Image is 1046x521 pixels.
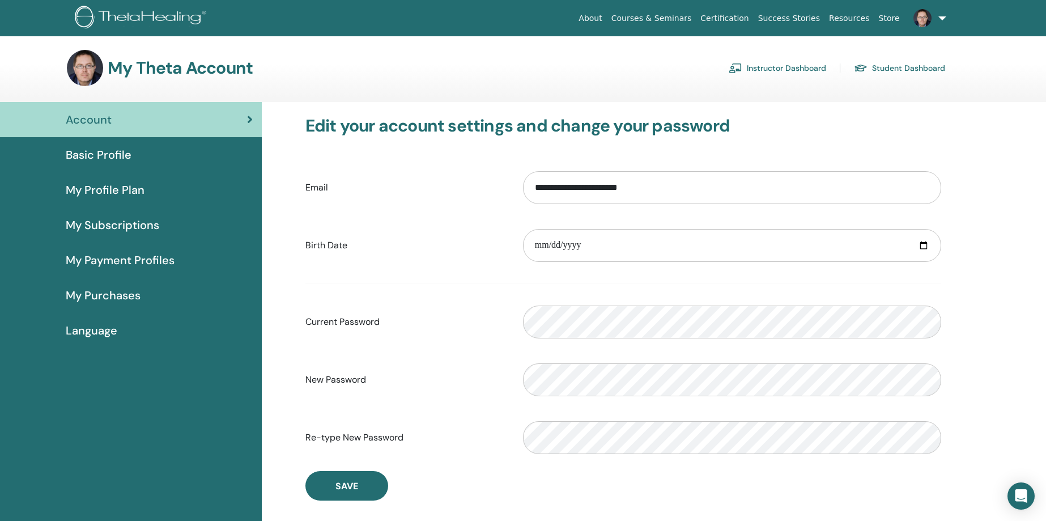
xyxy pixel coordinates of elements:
[66,111,112,128] span: Account
[66,252,175,269] span: My Payment Profiles
[335,480,358,492] span: Save
[607,8,696,29] a: Courses & Seminars
[66,287,141,304] span: My Purchases
[297,177,515,198] label: Email
[824,8,874,29] a: Resources
[913,9,932,27] img: default.jpg
[297,369,515,391] label: New Password
[66,322,117,339] span: Language
[108,58,253,78] h3: My Theta Account
[574,8,606,29] a: About
[297,427,515,448] label: Re-type New Password
[305,116,941,136] h3: Edit your account settings and change your password
[305,471,388,501] button: Save
[854,59,945,77] a: Student Dashboard
[67,50,103,86] img: default.jpg
[854,63,868,73] img: graduation-cap.svg
[874,8,904,29] a: Store
[297,311,515,333] label: Current Password
[1007,482,1035,510] div: Open Intercom Messenger
[66,181,144,198] span: My Profile Plan
[297,235,515,256] label: Birth Date
[66,217,159,234] span: My Subscriptions
[696,8,753,29] a: Certification
[729,59,826,77] a: Instructor Dashboard
[75,6,210,31] img: logo.png
[754,8,824,29] a: Success Stories
[729,63,742,73] img: chalkboard-teacher.svg
[66,146,131,163] span: Basic Profile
